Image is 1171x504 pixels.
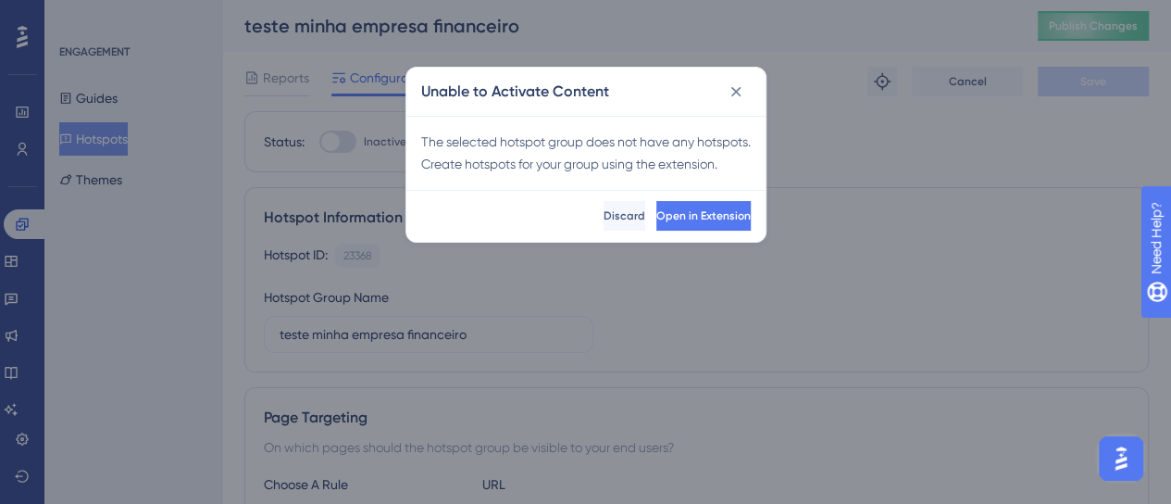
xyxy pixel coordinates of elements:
[421,131,751,175] div: The selected hotspot group does not have any hotspots. Create hotspots for your group using the e...
[1093,431,1149,486] iframe: UserGuiding AI Assistant Launcher
[421,81,609,103] h2: Unable to Activate Content
[656,208,751,223] span: Open in Extension
[44,5,116,27] span: Need Help?
[604,208,645,223] span: Discard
